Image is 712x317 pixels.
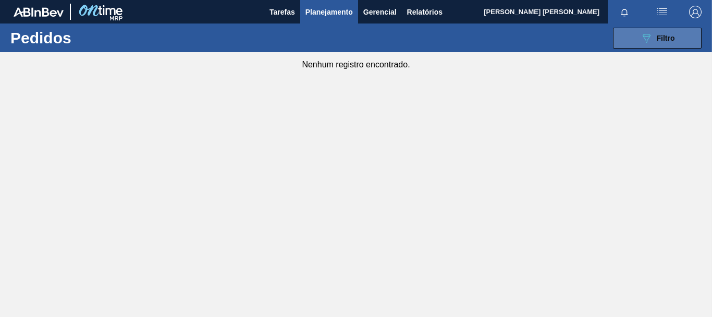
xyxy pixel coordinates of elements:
button: Notificações [608,5,641,19]
span: Filtro [657,34,675,42]
span: Relatórios [407,6,443,18]
img: Logout [689,6,702,18]
h1: Pedidos [10,32,156,44]
img: TNhmsLtSVTkK8tSr43FrP2fwEKptu5GPRR3wAAAABJRU5ErkJggg== [14,7,64,17]
img: userActions [656,6,668,18]
span: Gerencial [363,6,397,18]
span: Tarefas [269,6,295,18]
button: Filtro [613,28,702,49]
span: Planejamento [305,6,353,18]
